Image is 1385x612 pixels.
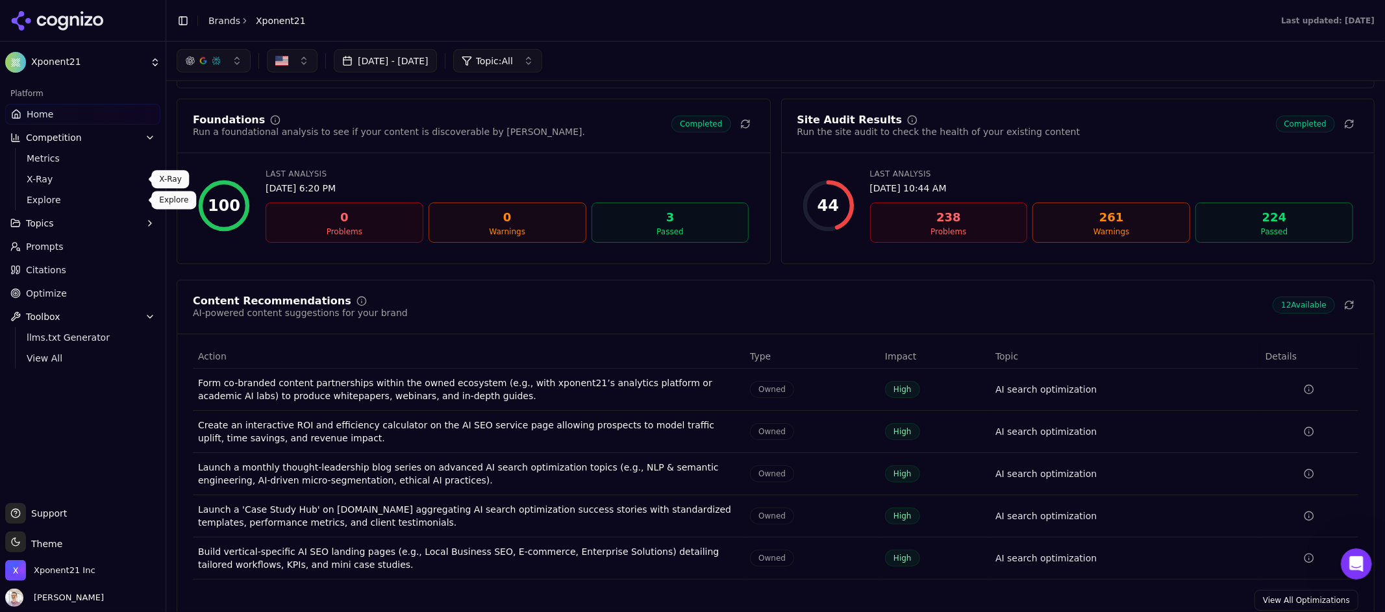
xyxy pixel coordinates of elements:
div: Build vertical-specific AI SEO landing pages (e.g., Local Business SEO, E-commerce, Enterprise So... [198,545,740,571]
img: Kiryako Sharikas [5,589,23,607]
div: You’ll get replies here and in your email: ✉️ [21,151,203,202]
a: Brands [208,16,240,26]
div: Form co-branded content partnerships within the owned ecosystem (e.g., with xponent21’s analytics... [198,376,740,402]
span: Owned [750,423,794,440]
span: Competition [26,131,82,144]
span: Owned [750,508,794,524]
span: Topic: All [476,55,513,67]
div: Cognie says… [10,143,249,252]
button: Competition [5,127,160,148]
textarea: Message… [11,398,249,420]
div: AI-powered content suggestions for your brand [193,306,408,319]
div: thanks [198,389,249,418]
a: AI search optimization [995,467,1097,480]
div: how do you remove a topic from a brand? [47,92,249,133]
button: go back [8,5,33,30]
a: Prompts [5,236,160,257]
div: Site Audit Results [797,115,903,125]
span: Explore [27,193,140,206]
div: Create an interactive ROI and efficiency calculator on the AI SEO service page allowing prospects... [198,419,740,445]
span: High [885,423,920,440]
img: US [275,55,288,67]
span: Prompts [26,240,64,253]
div: joined the conversation [85,273,192,284]
div: Launch a monthly thought-leadership blog series on advanced AI search optimization topics (e.g., ... [198,461,740,487]
span: Support [26,507,67,520]
div: Alp says… [10,270,249,300]
button: Topics [5,213,160,234]
p: Explore [159,195,188,205]
div: Passed [1201,226,1347,237]
span: View All [27,352,140,365]
div: [DATE] [10,75,249,92]
button: Home [203,5,228,30]
span: Xponent21 [256,14,306,27]
div: 3 [597,208,743,226]
div: Run a foundational analysis to see if your content is discoverable by [PERSON_NAME]. [193,125,585,138]
div: how do you remove a topic from a brand? [57,100,239,125]
span: Owned [750,465,794,482]
span: High [885,381,920,398]
h1: Cognie [63,12,98,22]
div: Platform [5,83,160,104]
div: Hey [PERSON_NAME], the best way to remove a topic [DATE] is to get rid of all the prompts under t... [21,308,203,358]
div: Hey [PERSON_NAME], the best way to remove a topic [DATE] is to get rid of all the prompts under t... [10,300,213,366]
a: AI search optimization [995,509,1097,522]
div: Warnings [434,226,580,237]
span: Completed [671,116,730,132]
span: Home [27,108,53,121]
div: Last updated: [DATE] [1281,16,1375,26]
a: Explore [21,191,145,209]
span: Completed [1276,116,1335,132]
div: [DATE] [10,252,249,270]
span: Xponent21 [31,56,145,68]
div: Alp • [DATE] [21,369,69,376]
a: Optimize [5,283,160,304]
div: AI search optimization [995,552,1097,565]
a: Metrics [21,149,145,167]
a: View All [21,349,145,367]
button: Emoji picker [20,425,31,435]
span: X-Ray [27,173,140,186]
div: [DATE] 6:20 PM [266,182,749,195]
a: Citations [5,260,160,280]
img: Profile image for Cognie [37,7,58,28]
span: High [885,465,920,482]
div: Action [198,350,740,363]
button: Start recording [82,425,93,435]
img: Xponent21 Inc [5,560,26,581]
div: Alp says… [10,300,249,389]
span: Topics [26,217,54,230]
div: Close [228,5,251,29]
div: Impact [885,350,985,363]
span: 12 Available [1273,297,1335,313]
div: Foundations [193,115,265,125]
div: Kiryako says… [10,92,249,143]
div: 0 [271,208,418,226]
a: AI search optimization [995,383,1097,396]
button: Send a message… [223,420,243,441]
div: Last Analysis [870,169,1354,179]
a: X-Ray [21,170,145,188]
div: 224 [1201,208,1347,226]
a: Home [5,104,160,125]
button: Toolbox [5,306,160,327]
div: Problems [876,226,1022,237]
a: AI search optimization [995,425,1097,438]
iframe: Intercom live chat [1341,548,1372,580]
span: High [885,508,920,524]
div: Launch a 'Case Study Hub' on [DOMAIN_NAME] aggregating AI search optimization success stories wit... [198,503,740,529]
a: llms.txt Generator [21,328,145,347]
span: Citations [26,263,66,276]
b: Alp [85,274,99,283]
div: Problems [271,226,418,237]
span: [PERSON_NAME] [29,592,104,604]
span: Theme [26,539,62,549]
button: Gif picker [41,425,51,435]
div: [DATE] 10:44 AM [870,182,1354,195]
div: Kiryako says… [10,389,249,434]
div: Data table [193,345,1358,580]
